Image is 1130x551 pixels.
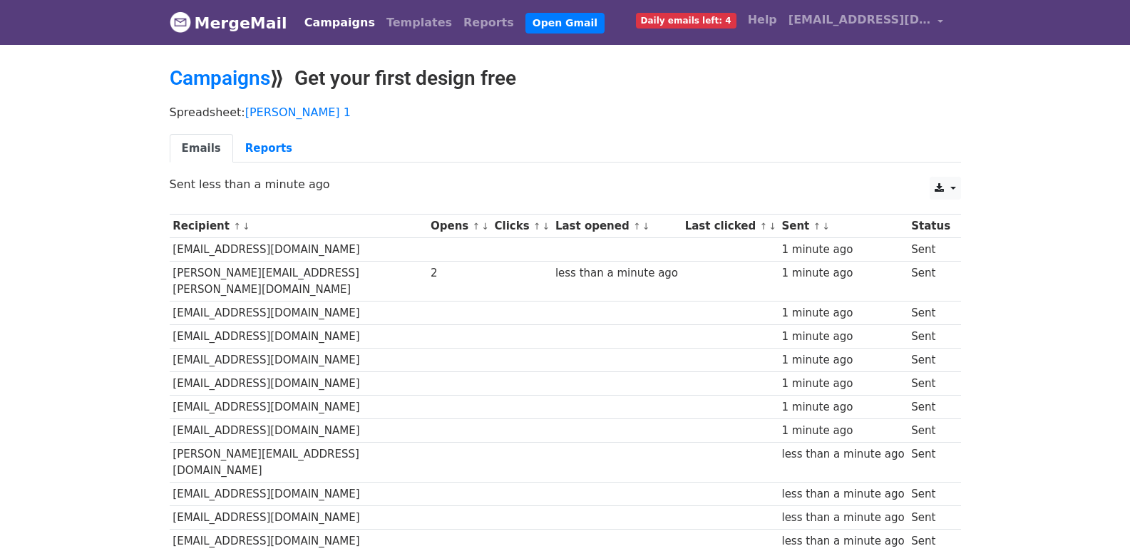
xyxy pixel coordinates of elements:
[170,215,428,238] th: Recipient
[170,238,428,262] td: [EMAIL_ADDRESS][DOMAIN_NAME]
[789,11,931,29] span: [EMAIL_ADDRESS][DOMAIN_NAME]
[908,349,953,372] td: Sent
[908,301,953,324] td: Sent
[759,221,767,232] a: ↑
[170,506,428,530] td: [EMAIL_ADDRESS][DOMAIN_NAME]
[533,221,541,232] a: ↑
[170,262,428,302] td: [PERSON_NAME][EMAIL_ADDRESS][PERSON_NAME][DOMAIN_NAME]
[636,13,736,29] span: Daily emails left: 4
[552,215,682,238] th: Last opened
[783,6,950,39] a: [EMAIL_ADDRESS][DOMAIN_NAME]
[682,215,779,238] th: Last clicked
[170,324,428,348] td: [EMAIL_ADDRESS][DOMAIN_NAME]
[170,177,961,192] p: Sent less than a minute ago
[481,221,489,232] a: ↓
[781,242,904,258] div: 1 minute ago
[299,9,381,37] a: Campaigns
[781,510,904,526] div: less than a minute ago
[233,134,304,163] a: Reports
[908,396,953,419] td: Sent
[170,443,428,483] td: [PERSON_NAME][EMAIL_ADDRESS][DOMAIN_NAME]
[769,221,776,232] a: ↓
[170,301,428,324] td: [EMAIL_ADDRESS][DOMAIN_NAME]
[170,11,191,33] img: MergeMail logo
[170,66,961,91] h2: ⟫ Get your first design free
[908,238,953,262] td: Sent
[781,329,904,345] div: 1 minute ago
[543,221,550,232] a: ↓
[170,483,428,506] td: [EMAIL_ADDRESS][DOMAIN_NAME]
[427,215,491,238] th: Opens
[431,265,488,282] div: 2
[781,376,904,392] div: 1 minute ago
[908,419,953,443] td: Sent
[472,221,480,232] a: ↑
[170,134,233,163] a: Emails
[381,9,458,37] a: Templates
[170,349,428,372] td: [EMAIL_ADDRESS][DOMAIN_NAME]
[908,262,953,302] td: Sent
[779,215,908,238] th: Sent
[781,533,904,550] div: less than a minute ago
[170,396,428,419] td: [EMAIL_ADDRESS][DOMAIN_NAME]
[781,305,904,321] div: 1 minute ago
[822,221,830,232] a: ↓
[781,486,904,503] div: less than a minute ago
[170,105,961,120] p: Spreadsheet:
[813,221,821,232] a: ↑
[525,13,605,34] a: Open Gmail
[630,6,742,34] a: Daily emails left: 4
[491,215,552,238] th: Clicks
[458,9,520,37] a: Reports
[781,446,904,463] div: less than a minute ago
[233,221,241,232] a: ↑
[908,324,953,348] td: Sent
[908,506,953,530] td: Sent
[170,372,428,396] td: [EMAIL_ADDRESS][DOMAIN_NAME]
[908,483,953,506] td: Sent
[170,8,287,38] a: MergeMail
[781,399,904,416] div: 1 minute ago
[170,66,270,90] a: Campaigns
[781,352,904,369] div: 1 minute ago
[908,443,953,483] td: Sent
[908,372,953,396] td: Sent
[170,419,428,443] td: [EMAIL_ADDRESS][DOMAIN_NAME]
[742,6,783,34] a: Help
[633,221,641,232] a: ↑
[642,221,650,232] a: ↓
[781,265,904,282] div: 1 minute ago
[908,215,953,238] th: Status
[781,423,904,439] div: 1 minute ago
[242,221,250,232] a: ↓
[555,265,678,282] div: less than a minute ago
[245,105,351,119] a: [PERSON_NAME] 1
